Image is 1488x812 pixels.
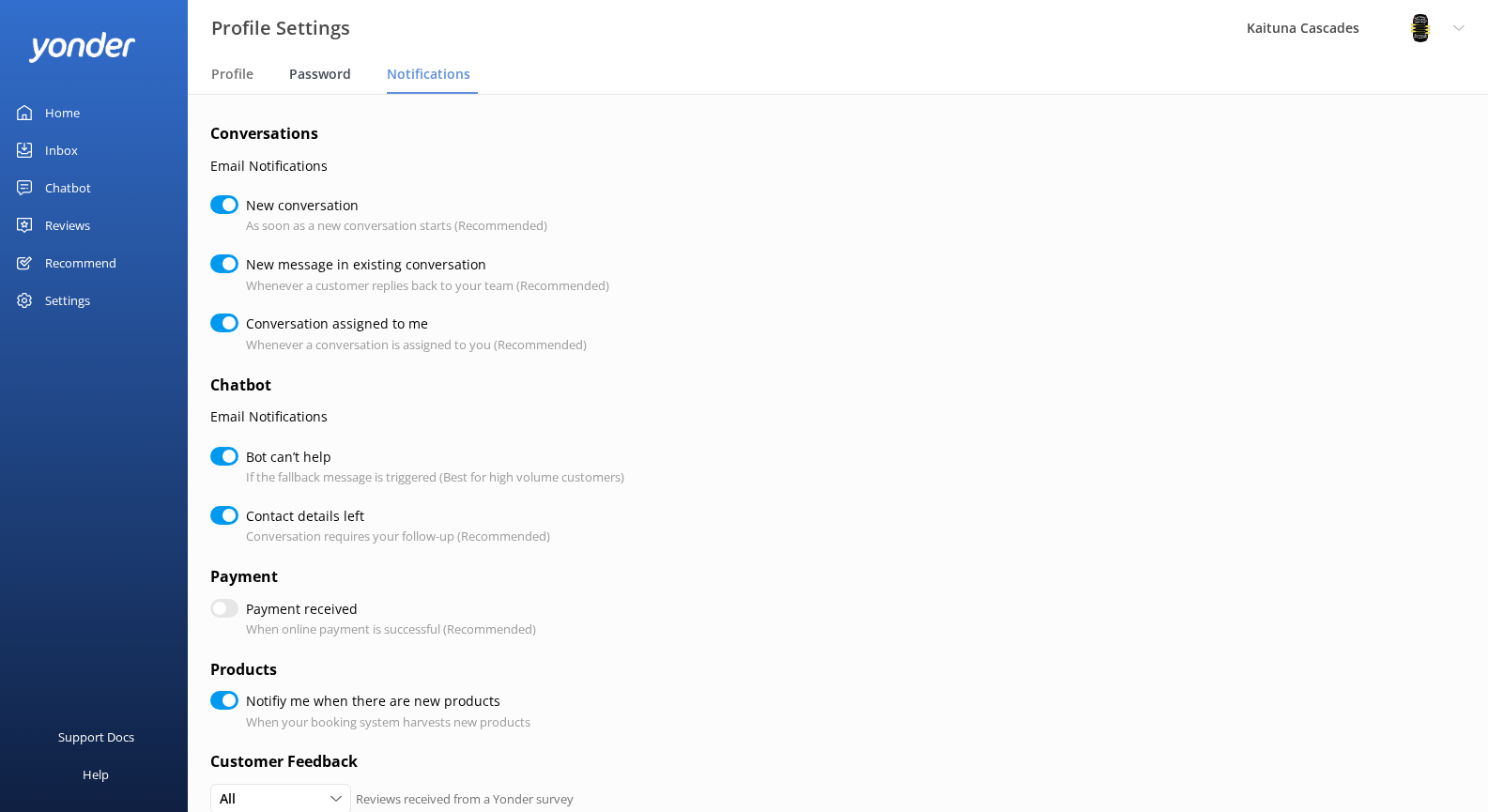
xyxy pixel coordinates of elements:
p: Conversation requires your follow-up (Recommended) [246,527,550,546]
p: When your booking system harvests new products [246,712,530,732]
div: Home [45,94,80,131]
h4: Conversations [210,122,1149,146]
span: All [220,789,247,809]
label: Contact details left [246,506,541,527]
div: Inbox [45,131,78,169]
h4: Payment [210,565,1149,590]
div: Support Docs [58,718,134,756]
div: Settings [45,282,90,319]
p: If the fallback message is triggered (Best for high volume customers) [246,467,624,487]
img: yonder-white-logo.png [28,32,136,63]
label: New conversation [246,195,538,216]
label: Notifiy me when there are new products [246,691,521,712]
span: Profile [211,65,253,84]
p: Reviews received from a Yonder survey [356,789,574,809]
div: Help [83,756,109,793]
span: Password [289,65,351,84]
div: Recommend [45,244,116,282]
h4: Customer Feedback [210,750,1149,774]
img: 802-1755650174.png [1406,14,1434,42]
h4: Chatbot [210,374,1149,398]
label: Payment received [246,599,527,620]
label: Conversation assigned to me [246,314,577,334]
p: Email Notifications [210,406,1149,427]
div: Reviews [45,207,90,244]
p: As soon as a new conversation starts (Recommended) [246,216,547,236]
label: New message in existing conversation [246,254,600,275]
label: Bot can’t help [246,447,615,467]
p: Email Notifications [210,156,1149,176]
p: Whenever a conversation is assigned to you (Recommended) [246,335,587,355]
h4: Products [210,658,1149,682]
h3: Profile Settings [211,13,350,43]
span: Notifications [387,65,470,84]
div: Chatbot [45,169,91,207]
p: When online payment is successful (Recommended) [246,620,536,639]
p: Whenever a customer replies back to your team (Recommended) [246,276,609,296]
